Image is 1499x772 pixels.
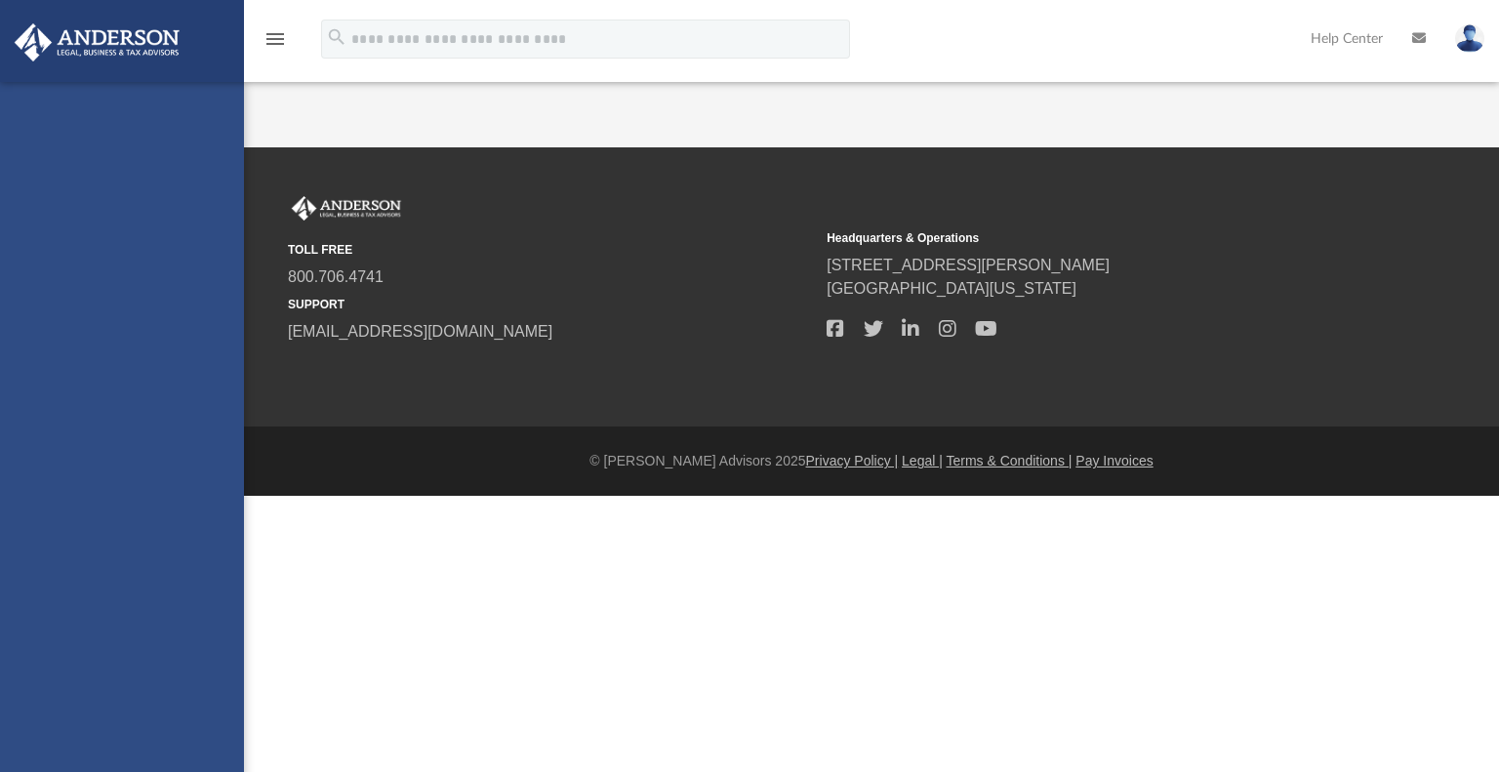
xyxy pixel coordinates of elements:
img: User Pic [1455,24,1484,53]
a: [GEOGRAPHIC_DATA][US_STATE] [827,280,1076,297]
a: [STREET_ADDRESS][PERSON_NAME] [827,257,1110,273]
small: Headquarters & Operations [827,229,1352,247]
i: menu [263,27,287,51]
a: Legal | [902,453,943,468]
a: 800.706.4741 [288,268,384,285]
div: © [PERSON_NAME] Advisors 2025 [244,451,1499,471]
small: TOLL FREE [288,241,813,259]
a: [EMAIL_ADDRESS][DOMAIN_NAME] [288,323,552,340]
a: Pay Invoices [1075,453,1153,468]
img: Anderson Advisors Platinum Portal [9,23,185,61]
small: SUPPORT [288,296,813,313]
img: Anderson Advisors Platinum Portal [288,196,405,222]
i: search [326,26,347,48]
a: Privacy Policy | [806,453,899,468]
a: Terms & Conditions | [947,453,1073,468]
a: menu [263,37,287,51]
